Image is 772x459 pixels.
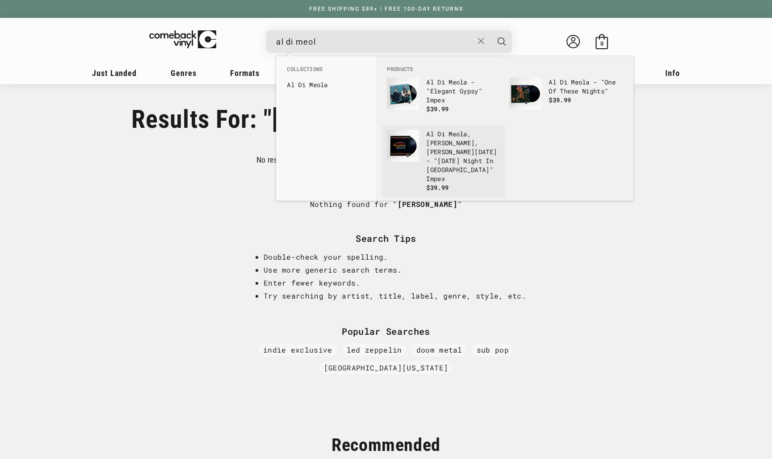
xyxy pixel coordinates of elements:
[131,105,641,134] h1: Results For: "[PERSON_NAME]"
[282,78,370,92] li: collections: Al Di Meola
[230,68,260,78] span: Formats
[171,68,197,78] span: Genres
[282,65,370,78] li: Collections
[549,78,623,96] p: a - "One Of These Nights"
[256,155,286,164] p: No result
[426,130,434,138] b: Al
[264,277,526,290] li: Enter fewer keywords.
[276,56,376,97] div: Collections
[264,251,526,264] li: Double-check your spelling.
[449,78,463,86] b: Meol
[449,130,463,138] b: Meol
[505,73,627,125] li: products: Al Di Meola - "One Of These Nights"
[264,264,526,277] li: Use more generic search terms.
[246,233,526,244] div: Search Tips
[342,343,407,356] a: led zeppelin
[426,78,500,105] p: a - "Elegant Gypsy" Impex
[571,78,586,86] b: Meol
[473,31,490,51] button: Close
[472,343,513,356] a: sub pop
[398,199,457,209] b: [PERSON_NAME]
[491,30,513,53] button: Search
[264,290,526,303] li: Try searching by artist, title, label, genre, style, etc.
[437,78,445,86] b: Di
[287,80,294,89] b: Al
[298,80,306,89] b: Di
[437,130,445,138] b: Di
[549,96,571,104] span: $39.99
[382,65,627,73] li: Products
[318,434,454,457] h2: Recommended
[665,68,680,78] span: Info
[382,73,505,125] li: products: Al Di Meola - "Elegant Gypsy" Impex
[426,183,449,192] span: $39.99
[509,78,623,121] a: Al Di Meola - "One Of These Nights" Al Di Meola - "One Of These Nights" $39.99
[426,78,434,86] b: Al
[509,78,541,110] img: Al Di Meola - "One Of These Nights"
[92,68,137,78] span: Just Landed
[382,125,505,197] li: products: Al Di Meola, John McLaughlin, Paco De Lucia - "Friday Night In San Francisco" Impex
[387,130,419,162] img: Al Di Meola, John McLaughlin, Paco De Lucia - "Friday Night In San Francisco" Impex
[276,33,473,51] input: When autocomplete results are available use up and down arrows to review and enter to select
[230,326,542,337] div: Popular Searches
[376,56,634,201] div: Products
[426,130,500,183] p: a, [PERSON_NAME], [PERSON_NAME][DATE] - "[DATE] Night In [GEOGRAPHIC_DATA]" Impex
[426,105,449,113] span: $39.99
[387,78,500,121] a: Al Di Meola - "Elegant Gypsy" Impex Al Di Meola - "Elegant Gypsy" Impex $39.99
[560,78,567,86] b: Di
[600,40,604,47] span: 0
[549,78,556,86] b: Al
[319,361,453,374] a: [GEOGRAPHIC_DATA][US_STATE]
[259,343,337,356] a: indie exclusive
[412,343,467,356] a: doom metal
[387,130,500,192] a: Al Di Meola, John McLaughlin, Paco De Lucia - "Friday Night In San Francisco" Impex Al Di Meola, ...
[287,80,365,89] a: Al Di Meola
[266,30,512,53] div: Search
[387,78,419,110] img: Al Di Meola - "Elegant Gypsy" Impex
[309,80,324,89] b: Meol
[300,6,472,12] a: FREE SHIPPING $89+ | FREE 100-DAY RETURNS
